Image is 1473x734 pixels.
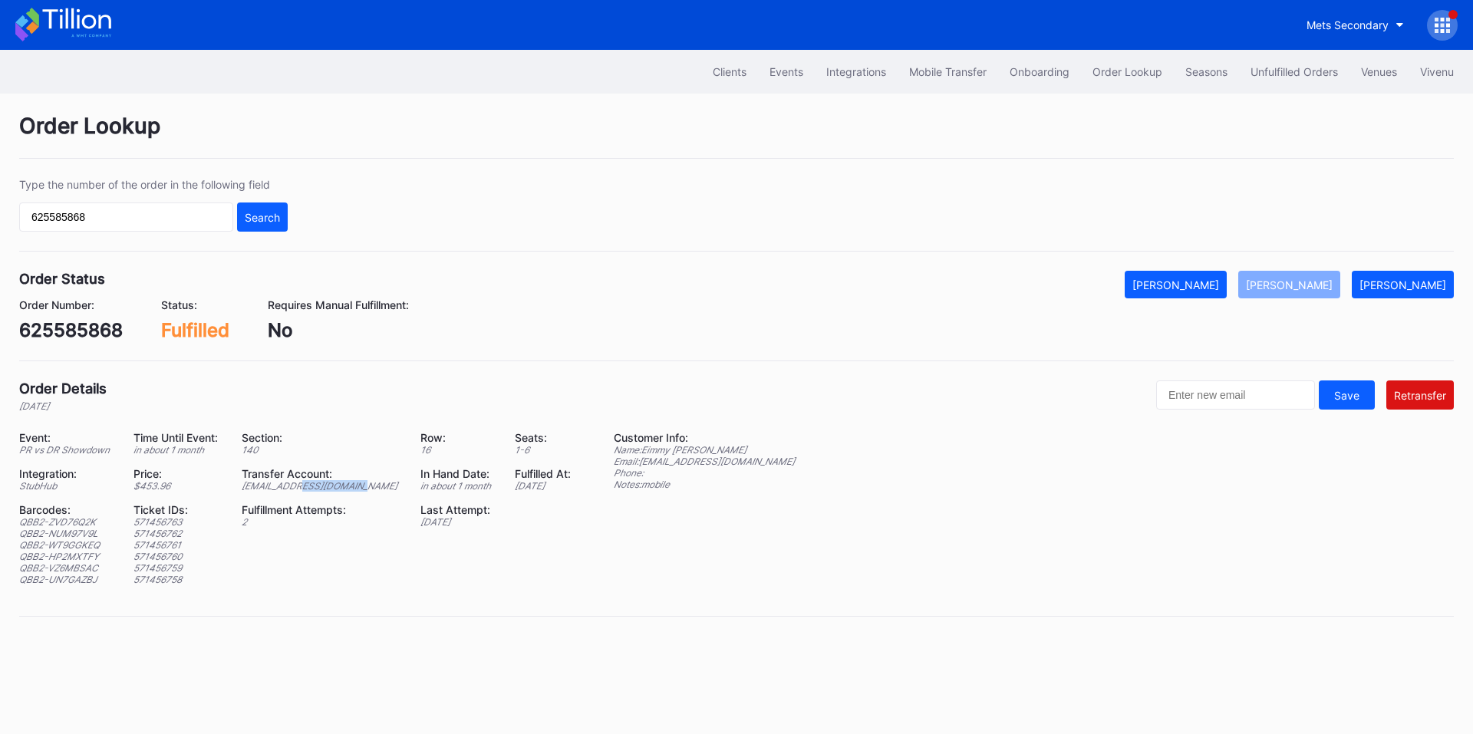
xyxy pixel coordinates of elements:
[1420,65,1454,78] div: Vivenu
[242,503,402,516] div: Fulfillment Attempts:
[133,516,222,528] div: 571456763
[19,528,114,539] div: QBB2-NUM97V9L
[133,431,222,444] div: Time Until Event:
[1295,11,1415,39] button: Mets Secondary
[268,298,409,311] div: Requires Manual Fulfillment:
[242,444,402,456] div: 140
[19,467,114,480] div: Integration:
[133,480,222,492] div: $ 453.96
[1409,58,1465,86] button: Vivenu
[19,202,233,232] input: GT59662
[242,516,402,528] div: 2
[1352,271,1454,298] button: [PERSON_NAME]
[758,58,815,86] button: Events
[515,444,575,456] div: 1 - 6
[133,574,222,585] div: 571456758
[133,551,222,562] div: 571456760
[19,319,123,341] div: 625585868
[420,516,496,528] div: [DATE]
[133,528,222,539] div: 571456762
[420,503,496,516] div: Last Attempt:
[133,444,222,456] div: in about 1 month
[701,58,758,86] button: Clients
[713,65,746,78] div: Clients
[133,562,222,574] div: 571456759
[420,480,496,492] div: in about 1 month
[1238,271,1340,298] button: [PERSON_NAME]
[242,480,402,492] div: [EMAIL_ADDRESS][DOMAIN_NAME]
[1386,380,1454,410] button: Retransfer
[1246,278,1333,291] div: [PERSON_NAME]
[133,467,222,480] div: Price:
[1394,389,1446,402] div: Retransfer
[1156,380,1315,410] input: Enter new email
[1251,65,1338,78] div: Unfulfilled Orders
[19,562,114,574] div: QBB2-VZ6MBSAC
[161,319,229,341] div: Fulfilled
[19,271,105,287] div: Order Status
[268,319,409,341] div: No
[161,298,229,311] div: Status:
[242,431,402,444] div: Section:
[1174,58,1239,86] button: Seasons
[19,380,107,397] div: Order Details
[1361,65,1397,78] div: Venues
[1132,278,1219,291] div: [PERSON_NAME]
[1334,389,1359,402] div: Save
[19,431,114,444] div: Event:
[815,58,898,86] button: Integrations
[420,431,496,444] div: Row:
[1081,58,1174,86] button: Order Lookup
[19,503,114,516] div: Barcodes:
[19,113,1454,159] div: Order Lookup
[1307,18,1389,31] div: Mets Secondary
[614,431,795,444] div: Customer Info:
[19,298,123,311] div: Order Number:
[1319,380,1375,410] button: Save
[909,65,987,78] div: Mobile Transfer
[769,65,803,78] div: Events
[237,202,288,232] button: Search
[614,456,795,467] div: Email: [EMAIL_ADDRESS][DOMAIN_NAME]
[614,479,795,490] div: Notes: mobile
[420,444,496,456] div: 16
[614,444,795,456] div: Name: Eimmy [PERSON_NAME]
[242,467,402,480] div: Transfer Account:
[1359,278,1446,291] div: [PERSON_NAME]
[19,400,107,412] div: [DATE]
[245,211,280,224] div: Search
[19,516,114,528] div: QBB2-ZVD76Q2K
[1239,58,1349,86] button: Unfulfilled Orders
[19,480,114,492] div: StubHub
[515,467,575,480] div: Fulfilled At:
[19,551,114,562] div: QBB2-HP2MXTFY
[19,178,288,191] div: Type the number of the order in the following field
[19,574,114,585] div: QBB2-UN7GAZBJ
[614,467,795,479] div: Phone:
[1125,271,1227,298] button: [PERSON_NAME]
[515,480,575,492] div: [DATE]
[998,58,1081,86] button: Onboarding
[133,503,222,516] div: Ticket IDs:
[515,431,575,444] div: Seats:
[826,65,886,78] div: Integrations
[898,58,998,86] button: Mobile Transfer
[1349,58,1409,86] button: Venues
[1092,65,1162,78] div: Order Lookup
[420,467,496,480] div: In Hand Date:
[19,444,114,456] div: PR vs DR Showdown
[1185,65,1227,78] div: Seasons
[1010,65,1069,78] div: Onboarding
[19,539,114,551] div: QBB2-WT9GGKEQ
[133,539,222,551] div: 571456761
